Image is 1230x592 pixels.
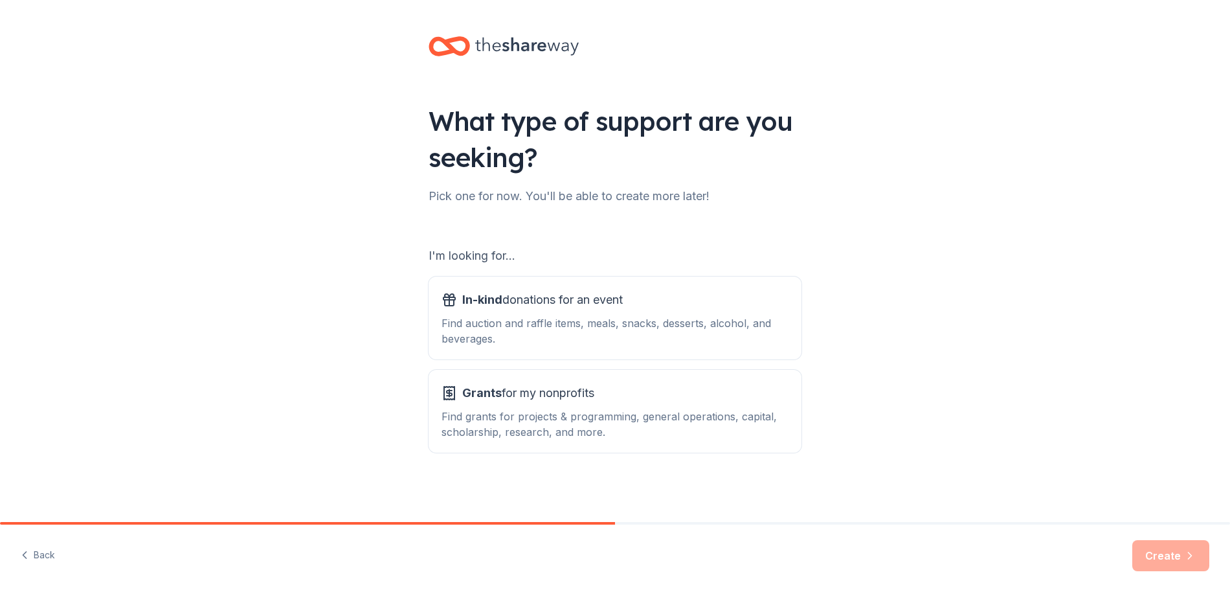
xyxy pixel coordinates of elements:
[429,277,801,359] button: In-kinddonations for an eventFind auction and raffle items, meals, snacks, desserts, alcohol, and...
[462,383,594,404] span: for my nonprofits
[429,186,801,207] div: Pick one for now. You'll be able to create more later!
[462,293,502,306] span: In-kind
[429,245,801,266] div: I'm looking for...
[442,409,788,440] div: Find grants for projects & programming, general operations, capital, scholarship, research, and m...
[429,370,801,453] button: Grantsfor my nonprofitsFind grants for projects & programming, general operations, capital, schol...
[462,290,623,310] span: donations for an event
[21,542,55,569] button: Back
[462,386,502,400] span: Grants
[442,315,788,347] div: Find auction and raffle items, meals, snacks, desserts, alcohol, and beverages.
[429,103,801,176] div: What type of support are you seeking?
